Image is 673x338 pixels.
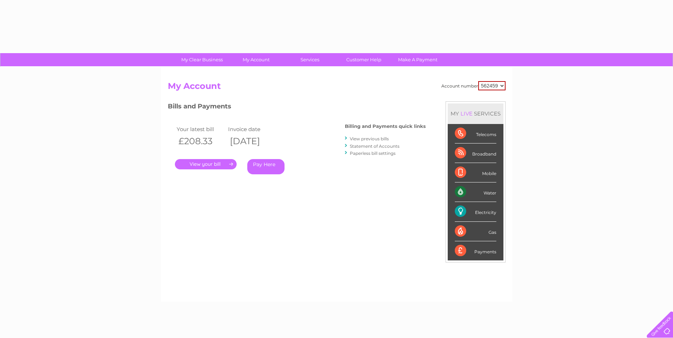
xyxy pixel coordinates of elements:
div: LIVE [459,110,474,117]
a: Statement of Accounts [350,143,399,149]
div: Broadband [455,143,496,163]
a: Paperless bill settings [350,151,396,156]
a: Make A Payment [388,53,447,66]
a: View previous bills [350,136,389,141]
a: Customer Help [335,53,393,66]
td: Your latest bill [175,124,226,134]
h4: Billing and Payments quick links [345,124,426,129]
div: Telecoms [455,124,496,143]
th: [DATE] [226,134,278,148]
div: Electricity [455,202,496,221]
h2: My Account [168,81,506,95]
a: Pay Here [247,159,285,174]
div: MY SERVICES [448,103,503,124]
a: My Account [227,53,285,66]
a: Services [281,53,339,66]
div: Payments [455,241,496,260]
a: . [175,159,237,169]
th: £208.33 [175,134,226,148]
a: My Clear Business [173,53,231,66]
td: Invoice date [226,124,278,134]
div: Gas [455,222,496,241]
div: Account number [441,81,506,90]
div: Water [455,182,496,202]
div: Mobile [455,163,496,182]
h3: Bills and Payments [168,101,426,114]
